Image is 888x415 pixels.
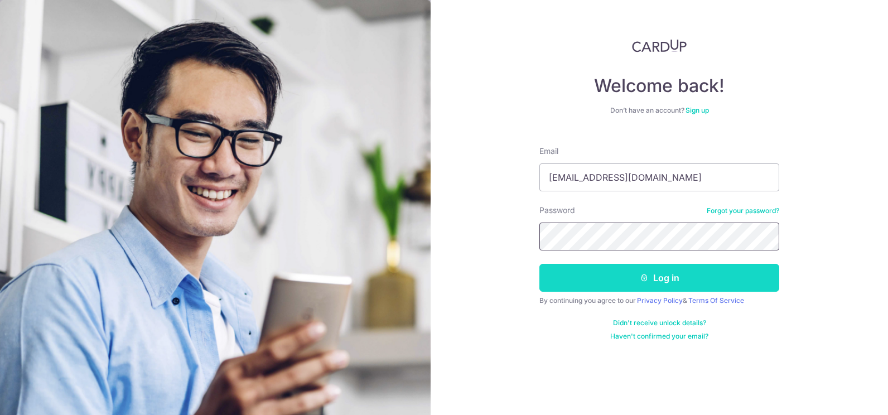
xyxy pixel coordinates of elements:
[632,39,687,52] img: CardUp Logo
[539,296,779,305] div: By continuing you agree to our &
[707,206,779,215] a: Forgot your password?
[610,332,708,341] a: Haven't confirmed your email?
[637,296,683,305] a: Privacy Policy
[539,264,779,292] button: Log in
[539,106,779,115] div: Don’t have an account?
[539,75,779,97] h4: Welcome back!
[686,106,709,114] a: Sign up
[539,163,779,191] input: Enter your Email
[539,205,575,216] label: Password
[688,296,744,305] a: Terms Of Service
[539,146,558,157] label: Email
[613,319,706,327] a: Didn't receive unlock details?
